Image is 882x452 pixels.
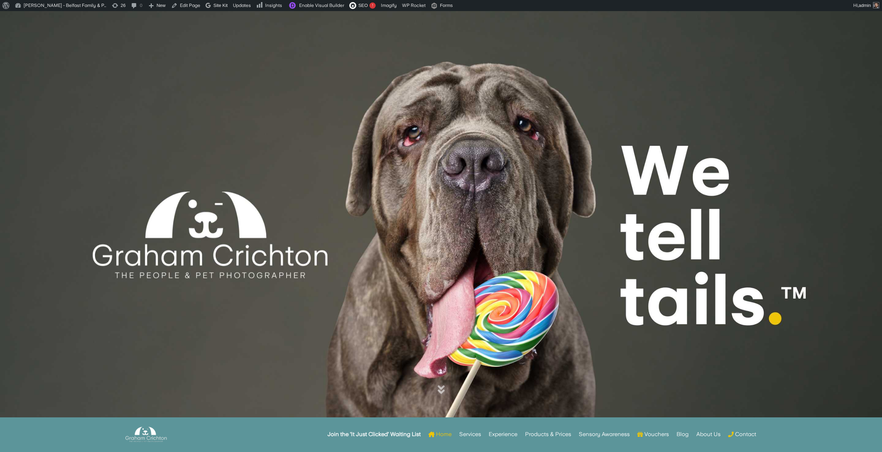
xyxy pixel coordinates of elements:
[428,421,452,448] a: Home
[859,3,871,8] span: admin
[525,421,571,448] a: Products & Prices
[459,421,481,448] a: Services
[728,421,756,448] a: Contact
[328,421,421,448] a: Join the ‘It Just Clicked’ Waiting List
[579,421,630,448] a: Sensory Awareness
[637,421,669,448] a: Vouchers
[489,421,517,448] a: Experience
[213,3,228,8] span: Site Kit
[696,421,721,448] a: About Us
[358,3,368,8] span: SEO
[125,425,166,444] img: Graham Crichton Photography Logo - Graham Crichton - Belfast Family & Pet Photography Studio
[676,421,689,448] a: Blog
[369,2,376,9] div: !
